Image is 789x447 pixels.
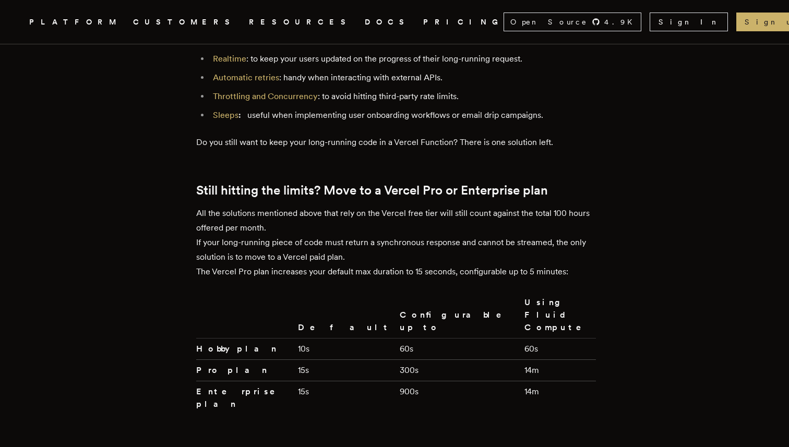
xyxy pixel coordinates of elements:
[213,91,318,101] a: Throttling and Concurrency
[294,296,396,339] th: Default
[213,54,246,64] a: Realtime
[294,338,396,359] td: 10s
[196,365,268,375] strong: Pro plan
[520,381,596,415] td: 14m
[604,17,639,27] span: 4.9 K
[196,386,290,409] strong: Enterprise plan
[213,73,279,82] a: Automatic retries
[196,344,277,354] strong: Hobby plan
[210,89,593,104] li: : to avoid hitting third-party rate limits.
[213,110,247,120] strong: :
[210,52,593,66] li: : to keep your users updated on the progress of their long-running request.
[520,359,596,381] td: 14m
[510,17,588,27] span: Open Source
[196,206,593,279] p: All the solutions mentioned above that rely on the Vercel free tier will still count against the ...
[29,16,121,29] button: PLATFORM
[520,296,596,339] th: Using Fluid Compute
[650,13,728,31] a: Sign In
[213,110,238,120] a: Sleeps
[396,296,520,339] th: Configurable up to
[396,381,520,415] td: 900s
[249,16,352,29] button: RESOURCES
[294,359,396,381] td: 15s
[294,381,396,415] td: 15s
[396,359,520,381] td: 300s
[210,70,593,85] li: : handy when interacting with external APIs.
[396,338,520,359] td: 60s
[196,135,593,150] p: Do you still want to keep your long-running code in a Vercel Function? There is one solution left.
[423,16,504,29] a: PRICING
[196,183,593,198] h2: Still hitting the limits? Move to a Vercel Pro or Enterprise plan
[133,16,236,29] a: CUSTOMERS
[365,16,411,29] a: DOCS
[520,338,596,359] td: 60s
[210,108,593,123] li: useful when implementing user onboarding workflows or email drip campaigns.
